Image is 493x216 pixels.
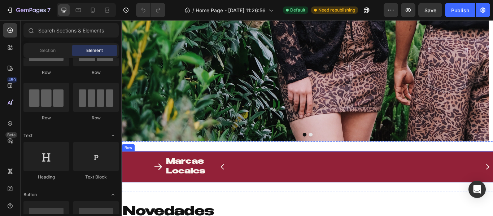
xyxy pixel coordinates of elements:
div: Row [73,69,119,76]
div: Row [23,69,69,76]
button: Dot [218,131,222,136]
span: Text [23,132,32,139]
div: Undo/Redo [136,3,165,17]
input: Search Sections & Elements [23,23,119,38]
span: Need republishing [318,7,355,13]
span: Section [40,47,56,54]
div: Beta [5,132,17,138]
span: Marcas Locales [52,160,97,181]
span: Default [290,7,305,13]
div: Row [23,115,69,121]
span: Button [23,191,37,198]
span: Home Page - [DATE] 11:26:56 [196,6,266,14]
p: 7 [47,6,51,14]
div: 450 [7,77,17,83]
span: Toggle open [107,189,119,200]
button: Carousel Next Arrow [420,165,432,177]
div: Publish [451,6,469,14]
div: Row [73,115,119,121]
div: Text Block [73,174,119,180]
span: / [192,6,194,14]
span: Toggle open [107,130,119,141]
button: Save [418,3,442,17]
button: Publish [445,3,475,17]
span: Element [86,47,103,54]
button: Dot [211,131,215,136]
button: Carousel Back Arrow [112,165,123,177]
span: Save [424,7,436,13]
div: Heading [23,174,69,180]
iframe: Design area [122,20,493,216]
div: Row [1,145,13,152]
button: 7 [3,3,54,17]
div: Open Intercom Messenger [468,181,486,198]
